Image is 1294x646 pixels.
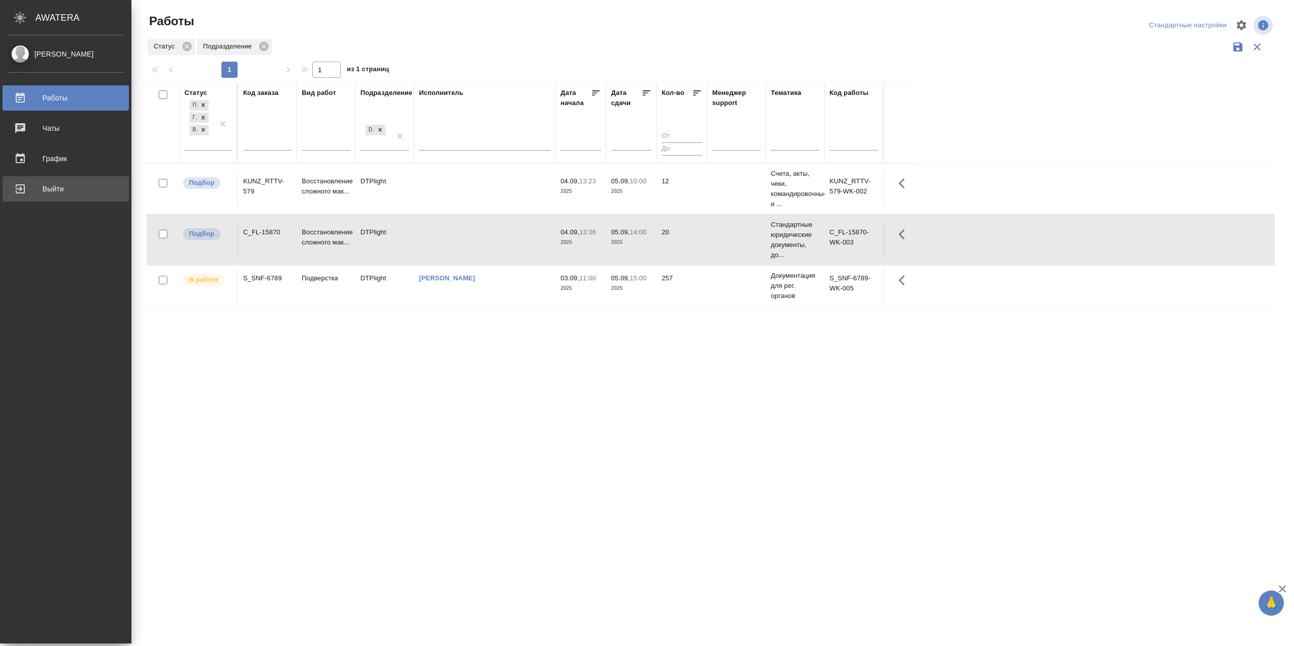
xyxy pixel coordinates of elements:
button: Здесь прячутся важные кнопки [893,222,917,246]
div: Исполнитель [419,88,464,98]
p: 15:00 [630,274,646,282]
td: 257 [657,268,707,304]
p: Подбор [189,229,214,239]
p: В работе [189,275,218,285]
div: Можно подбирать исполнителей [182,176,232,190]
p: Документация для рег. органов [771,271,819,301]
p: Восстановление сложного мак... [302,227,350,247]
td: DTPlight [355,268,414,304]
a: Чаты [3,116,129,141]
td: 20 [657,222,707,258]
div: Подразделение [197,39,272,55]
span: Настроить таблицу [1229,13,1254,37]
div: Подбор, Готов к работе, В работе [189,112,210,124]
button: Здесь прячутся важные кнопки [893,171,917,195]
a: [PERSON_NAME] [419,274,475,282]
p: 2025 [561,237,601,247]
div: В работе [190,125,198,135]
span: Посмотреть информацию [1254,16,1275,35]
p: 04.09, [561,228,579,236]
div: График [8,151,124,166]
div: split button [1146,18,1229,33]
td: 12 [657,171,707,207]
button: Сбросить фильтры [1247,37,1267,57]
div: Исполнитель выполняет работу [182,273,232,287]
div: Кол-во [662,88,684,98]
input: До [662,142,702,155]
a: Выйти [3,176,129,202]
p: Подбор [189,178,214,188]
div: Статус [148,39,195,55]
a: График [3,146,129,171]
div: Код работы [829,88,868,98]
td: C_FL-15870-WK-003 [824,222,883,258]
div: Подбор, Готов к работе, В работе [189,124,210,136]
span: 🙏 [1263,592,1280,614]
p: 13:23 [579,177,596,185]
div: Тематика [771,88,801,98]
span: Работы [147,13,194,29]
p: Стандартные юридические документы, до... [771,220,819,260]
div: [PERSON_NAME] [8,48,124,60]
p: 05.09, [611,177,630,185]
div: Вид работ [302,88,336,98]
div: Статус [184,88,207,98]
div: Подбор [190,100,198,111]
p: Восстановление сложного мак... [302,176,350,196]
div: S_SNF-6789 [243,273,292,283]
p: 2025 [561,186,601,196]
div: C_FL-15870 [243,227,292,237]
span: из 1 страниц [347,63,389,78]
p: 2025 [611,237,652,247]
div: Чаты [8,121,124,136]
p: 05.09, [611,274,630,282]
td: DTPlight [355,222,414,258]
div: Дата начала [561,88,591,108]
div: DTPlight [365,125,375,135]
p: 10:00 [630,177,646,185]
div: Менеджер support [712,88,761,108]
p: 11:00 [579,274,596,282]
div: Код заказа [243,88,279,98]
a: Работы [3,85,129,111]
div: DTPlight [364,124,387,136]
div: AWATERA [35,8,131,28]
td: S_SNF-6789-WK-005 [824,268,883,304]
p: Статус [154,41,178,52]
div: Дата сдачи [611,88,641,108]
p: 13:36 [579,228,596,236]
p: 04.09, [561,177,579,185]
div: Подразделение [360,88,412,98]
p: 05.09, [611,228,630,236]
div: Можно подбирать исполнителей [182,227,232,241]
p: 03.09, [561,274,579,282]
div: Работы [8,90,124,106]
div: KUNZ_RTTV-579 [243,176,292,196]
p: Подразделение [203,41,255,52]
button: Здесь прячутся важные кнопки [893,268,917,292]
p: 2025 [561,283,601,293]
td: DTPlight [355,171,414,207]
button: 🙏 [1259,590,1284,616]
td: KUNZ_RTTV-579-WK-002 [824,171,883,207]
p: Подверстка [302,273,350,283]
div: Выйти [8,181,124,196]
div: Готов к работе [190,113,198,123]
button: Сохранить фильтры [1228,37,1247,57]
input: От [662,130,702,143]
div: Подбор, Готов к работе, В работе [189,99,210,112]
p: 2025 [611,186,652,196]
p: Счета, акты, чеки, командировочные и ... [771,169,819,209]
p: 14:00 [630,228,646,236]
p: 2025 [611,283,652,293]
